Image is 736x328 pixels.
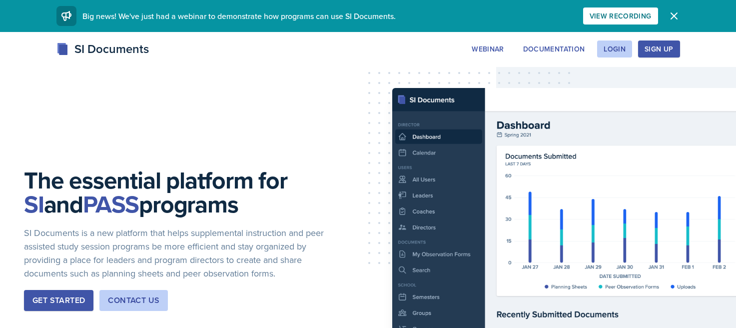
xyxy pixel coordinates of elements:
[638,40,680,57] button: Sign Up
[597,40,632,57] button: Login
[108,294,159,306] div: Contact Us
[523,45,585,53] div: Documentation
[645,45,673,53] div: Sign Up
[517,40,592,57] button: Documentation
[583,7,658,24] button: View Recording
[32,294,85,306] div: Get Started
[590,12,652,20] div: View Recording
[82,10,396,21] span: Big news! We've just had a webinar to demonstrate how programs can use SI Documents.
[56,40,149,58] div: SI Documents
[24,290,93,311] button: Get Started
[604,45,626,53] div: Login
[99,290,168,311] button: Contact Us
[465,40,510,57] button: Webinar
[472,45,504,53] div: Webinar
